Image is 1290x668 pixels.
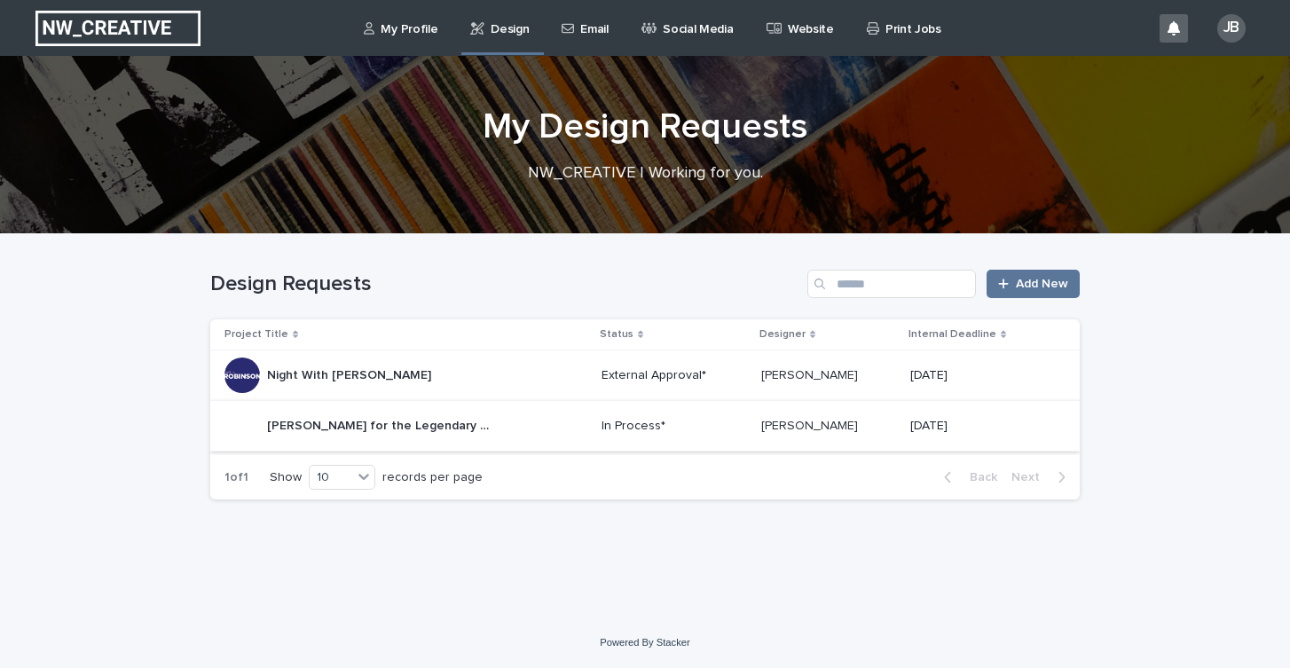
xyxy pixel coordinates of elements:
[382,470,483,485] p: records per page
[909,325,996,344] p: Internal Deadline
[35,11,201,46] img: EUIbKjtiSNGbmbK7PdmN
[210,106,1080,148] h1: My Design Requests
[210,401,1080,452] tr: [PERSON_NAME] for the Legendary Grog[PERSON_NAME] for the Legendary Grog In Process*[PERSON_NAME]...
[267,415,492,434] p: [PERSON_NAME] for the Legendary Grog
[270,470,302,485] p: Show
[761,365,861,383] p: [PERSON_NAME]
[930,469,1004,485] button: Back
[1217,14,1246,43] div: JB
[210,456,263,499] p: 1 of 1
[959,471,997,483] span: Back
[759,325,806,344] p: Designer
[1004,469,1080,485] button: Next
[1016,278,1068,290] span: Add New
[761,415,861,434] p: [PERSON_NAME]
[910,368,1051,383] p: [DATE]
[600,637,689,648] a: Powered By Stacker
[210,271,800,297] h1: Design Requests
[807,270,976,298] input: Search
[910,419,1051,434] p: [DATE]
[267,365,435,383] p: Night With [PERSON_NAME]
[600,325,633,344] p: Status
[290,164,1000,184] p: NW_CREATIVE | Working for you.
[310,468,352,487] div: 10
[987,270,1080,298] a: Add New
[210,350,1080,401] tr: Night With [PERSON_NAME]Night With [PERSON_NAME] External Approval*[PERSON_NAME][PERSON_NAME] [DATE]
[224,325,288,344] p: Project Title
[602,419,747,434] p: In Process*
[602,368,747,383] p: External Approval*
[1011,471,1050,483] span: Next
